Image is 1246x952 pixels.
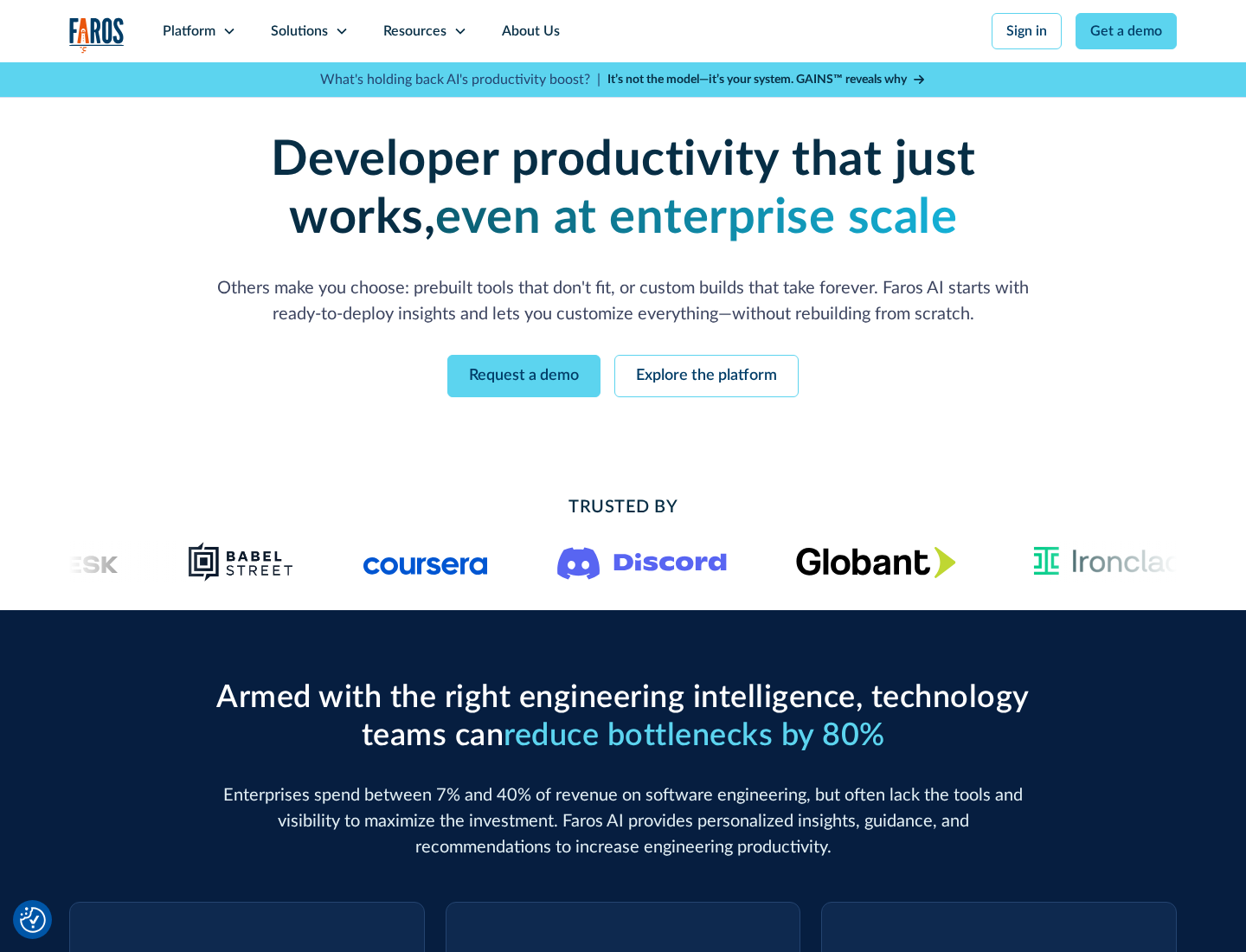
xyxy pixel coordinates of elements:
strong: Developer productivity that just works, [271,136,976,242]
a: Explore the platform [614,355,799,397]
div: Platform [163,21,215,42]
div: Resources [383,21,446,42]
a: Request a demo [447,355,601,397]
strong: even at enterprise scale [435,194,957,242]
img: Logo of the online learning platform Coursera. [363,548,488,576]
img: Ironclad Logo [1025,541,1189,582]
button: Cookie Settings [20,907,46,933]
p: Others make you choose: prebuilt tools that don't fit, or custom builds that take forever. Faros ... [208,275,1038,327]
a: It’s not the model—it’s your system. GAINS™ reveals why [607,71,926,89]
h2: Trusted By [208,494,1038,520]
span: reduce bottlenecks by 80% [504,720,885,751]
img: Globant's logo [796,546,956,578]
a: Sign in [992,13,1062,49]
img: Babel Street logo png [188,541,294,582]
img: Logo of the analytics and reporting company Faros. [69,17,125,53]
p: Enterprises spend between 7% and 40% of revenue on software engineering, but often lack the tools... [208,782,1038,860]
p: What's holding back AI's productivity boost? | [320,69,601,90]
a: home [69,17,125,53]
div: Solutions [271,21,328,42]
img: Logo of the communication platform Discord. [557,544,727,580]
img: Revisit consent button [20,907,46,933]
a: Get a demo [1076,13,1177,49]
h2: Armed with the right engineering intelligence, technology teams can [208,679,1038,754]
strong: It’s not the model—it’s your system. GAINS™ reveals why [607,74,907,86]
